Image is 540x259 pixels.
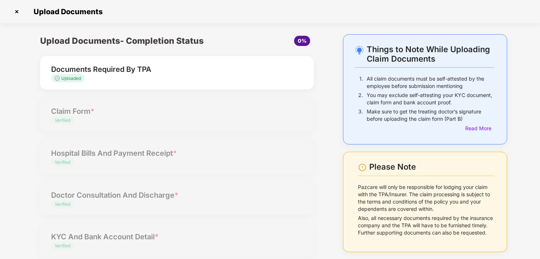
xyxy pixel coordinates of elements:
p: Pazcare will only be responsible for lodging your claim with the TPA/Insurer. The claim processin... [358,183,494,213]
img: svg+xml;base64,PHN2ZyBpZD0iV2FybmluZ18tXzI0eDI0IiBkYXRhLW5hbWU9Ildhcm5pbmcgLSAyNHgyNCIgeG1sbnM9Im... [358,163,367,172]
p: You may exclude self-attesting your KYC document, claim form and bank account proof. [367,92,494,106]
p: Also, all necessary documents required by the insurance company and the TPA will have to be furni... [358,214,494,236]
p: All claim documents must be self-attested by the employee before submission mentioning [367,75,494,90]
img: svg+xml;base64,PHN2ZyB4bWxucz0iaHR0cDovL3d3dy53My5vcmcvMjAwMC9zdmciIHdpZHRoPSIxMy4zMzMiIGhlaWdodD... [55,76,61,81]
img: svg+xml;base64,PHN2ZyBpZD0iQ3Jvc3MtMzJ4MzIiIHhtbG5zPSJodHRwOi8vd3d3LnczLm9yZy8yMDAwL3N2ZyIgd2lkdG... [11,6,23,18]
span: Upload Documents [26,7,106,16]
span: 0% [298,38,306,44]
img: svg+xml;base64,PHN2ZyB4bWxucz0iaHR0cDovL3d3dy53My5vcmcvMjAwMC9zdmciIHdpZHRoPSIyNC4wOTMiIGhlaWdodD... [355,46,364,54]
div: Upload Documents- Completion Status [40,34,223,47]
span: Uploaded [61,76,81,81]
div: Please Note [369,162,494,172]
div: Read More [465,124,494,132]
p: 3. [358,108,363,123]
div: Documents Required By TPA [51,63,282,75]
p: Make sure to get the treating doctor’s signature before uploading the claim form (Part B) [367,108,494,123]
div: Things to Note While Uploading Claim Documents [367,45,494,63]
p: 1. [359,75,363,90]
p: 2. [358,92,363,106]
